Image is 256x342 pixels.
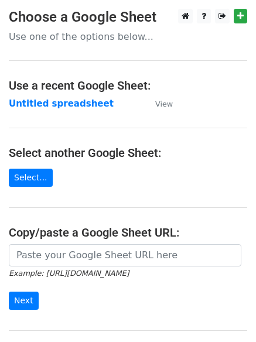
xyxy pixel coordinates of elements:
[9,98,114,109] a: Untitled spreadsheet
[9,169,53,187] a: Select...
[9,30,247,43] p: Use one of the options below...
[144,98,173,109] a: View
[9,269,129,278] small: Example: [URL][DOMAIN_NAME]
[9,9,247,26] h3: Choose a Google Sheet
[9,225,247,240] h4: Copy/paste a Google Sheet URL:
[9,244,241,266] input: Paste your Google Sheet URL here
[9,146,247,160] h4: Select another Google Sheet:
[9,78,247,93] h4: Use a recent Google Sheet:
[155,100,173,108] small: View
[9,292,39,310] input: Next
